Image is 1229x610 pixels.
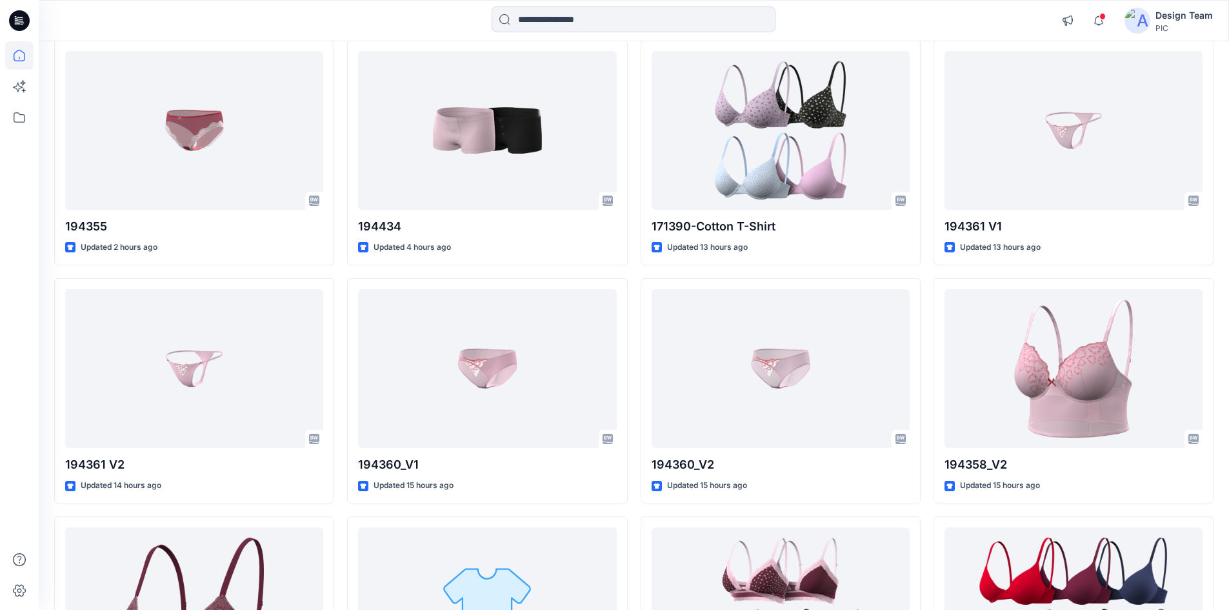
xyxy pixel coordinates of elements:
p: Updated 14 hours ago [81,479,161,493]
a: 194360_V2 [652,289,910,449]
div: PIC [1155,23,1213,33]
p: Updated 15 hours ago [667,479,747,493]
p: 194360_V1 [358,456,616,474]
a: 194361 V2 [65,289,323,449]
a: 171390-Cotton T-Shirt [652,51,910,210]
a: 194360_V1 [358,289,616,449]
p: 194360_V2 [652,456,910,474]
p: 194358_V2 [944,456,1203,474]
div: Design Team [1155,8,1213,23]
p: 171390-Cotton T-Shirt [652,218,910,236]
p: Updated 2 hours ago [81,241,157,254]
p: Updated 4 hours ago [374,241,451,254]
p: 194355 [65,218,323,236]
p: Updated 15 hours ago [960,479,1040,493]
img: avatar [1124,8,1150,34]
p: 194361 V1 [944,218,1203,236]
a: 194358_V2 [944,289,1203,449]
a: 194434 [358,51,616,210]
p: Updated 13 hours ago [960,241,1041,254]
p: Updated 13 hours ago [667,241,748,254]
p: Updated 15 hours ago [374,479,454,493]
a: 194355 [65,51,323,210]
a: 194361 V1 [944,51,1203,210]
p: 194361 V2 [65,456,323,474]
p: 194434 [358,218,616,236]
